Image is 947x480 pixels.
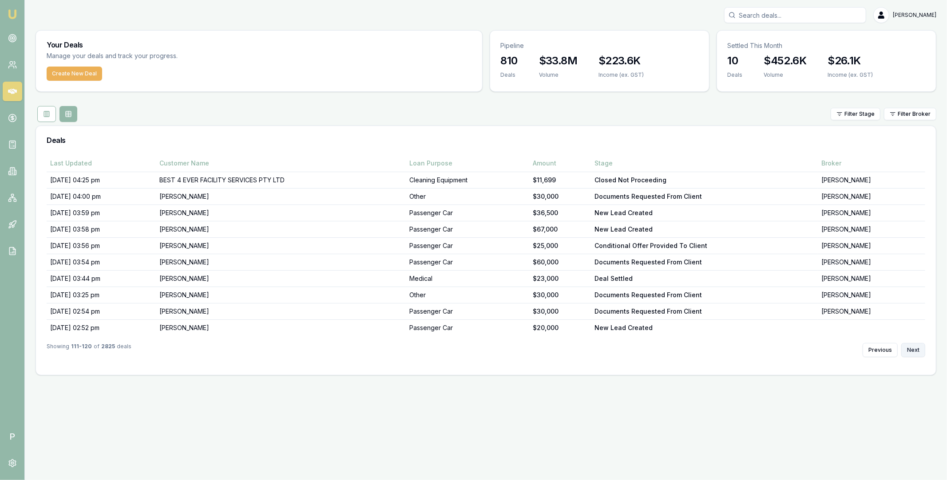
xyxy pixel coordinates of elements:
button: Filter Broker [884,108,936,120]
td: [DATE] 03:44 pm [47,271,156,287]
div: Documents Requested From Client [595,258,814,267]
div: Documents Requested From Client [595,192,814,201]
strong: 111 - 120 [71,343,92,357]
td: [DATE] 04:00 pm [47,189,156,205]
td: [DATE] 03:54 pm [47,254,156,271]
div: Volume [764,71,807,79]
td: [PERSON_NAME] [156,254,406,271]
div: Volume [539,71,577,79]
td: Cleaning Equipment [406,172,529,189]
span: [PERSON_NAME] [893,12,936,19]
div: $30,000 [533,192,588,201]
button: Create New Deal [47,67,102,81]
button: Filter Stage [831,108,880,120]
div: Documents Requested From Client [595,307,814,316]
div: Income (ex. GST) [598,71,644,79]
h3: $452.6K [764,54,807,68]
h3: $26.1K [828,54,873,68]
div: Loan Purpose [409,159,526,168]
td: [DATE] 03:25 pm [47,287,156,303]
strong: 2825 [101,343,115,357]
div: $30,000 [533,307,588,316]
td: [PERSON_NAME] [156,205,406,221]
td: [DATE] 02:52 pm [47,320,156,336]
td: Other [406,189,529,205]
td: Passenger Car [406,205,529,221]
td: Other [406,287,529,303]
td: Passenger Car [406,320,529,336]
p: Pipeline [501,41,698,50]
h3: $223.6K [598,54,644,68]
h3: Deals [47,137,925,144]
td: [PERSON_NAME] [818,271,925,287]
td: BEST 4 EVER FACILITY SERVICES PTY LTD [156,172,406,189]
p: Manage your deals and track your progress. [47,51,274,61]
div: Conditional Offer Provided To Client [595,241,814,250]
td: [PERSON_NAME] [818,205,925,221]
h3: $33.8M [539,54,577,68]
td: [PERSON_NAME] [818,287,925,303]
td: Passenger Car [406,254,529,271]
h3: 10 [728,54,743,68]
td: [PERSON_NAME] [818,189,925,205]
h3: Your Deals [47,41,472,48]
td: [PERSON_NAME] [818,238,925,254]
div: $20,000 [533,323,588,332]
td: [PERSON_NAME] [156,189,406,205]
div: New Lead Created [595,225,814,234]
div: Deal Settled [595,274,814,283]
td: Passenger Car [406,221,529,238]
td: [PERSON_NAME] [156,320,406,336]
span: Filter Broker [898,110,931,118]
button: Next [901,343,925,357]
div: $30,000 [533,291,588,299]
button: Previous [863,343,898,357]
td: [DATE] 04:25 pm [47,172,156,189]
span: Filter Stage [844,110,875,118]
td: [DATE] 02:54 pm [47,303,156,320]
td: [PERSON_NAME] [818,172,925,189]
div: Income (ex. GST) [828,71,873,79]
div: Closed Not Proceeding [595,176,814,185]
td: Passenger Car [406,238,529,254]
div: $60,000 [533,258,588,267]
td: [PERSON_NAME] [156,303,406,320]
td: [PERSON_NAME] [156,271,406,287]
p: Settled This Month [728,41,925,50]
div: $23,000 [533,274,588,283]
span: P [3,427,22,446]
td: [PERSON_NAME] [156,221,406,238]
div: New Lead Created [595,209,814,217]
div: $11,699 [533,176,588,185]
div: Deals [501,71,518,79]
td: [PERSON_NAME] [156,238,406,254]
h3: 810 [501,54,518,68]
div: Amount [533,159,588,168]
input: Search deals [724,7,866,23]
div: Stage [595,159,814,168]
div: Customer Name [159,159,402,168]
div: Last Updated [50,159,152,168]
img: emu-icon-u.png [7,9,18,20]
td: [PERSON_NAME] [818,303,925,320]
td: [DATE] 03:58 pm [47,221,156,238]
td: [PERSON_NAME] [818,221,925,238]
div: $36,500 [533,209,588,217]
td: [PERSON_NAME] [818,254,925,271]
td: Passenger Car [406,303,529,320]
div: $67,000 [533,225,588,234]
div: Deals [728,71,743,79]
td: Medical [406,271,529,287]
td: [PERSON_NAME] [156,287,406,303]
td: [DATE] 03:56 pm [47,238,156,254]
div: $25,000 [533,241,588,250]
div: Documents Requested From Client [595,291,814,299]
div: Broker [821,159,922,168]
div: Showing of deals [47,343,131,357]
div: New Lead Created [595,323,814,332]
td: [DATE] 03:59 pm [47,205,156,221]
